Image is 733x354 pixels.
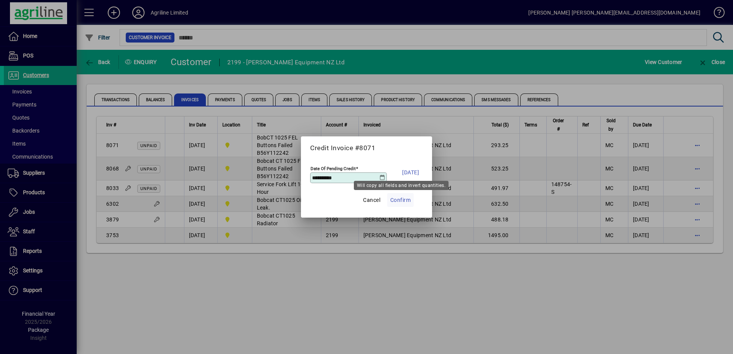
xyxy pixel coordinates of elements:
[354,181,449,190] div: Will copy all fields and invert quantities.
[387,193,414,207] button: Confirm
[363,195,380,205] span: Cancel
[402,168,419,177] span: [DATE]
[398,163,423,182] button: [DATE]
[310,144,423,152] h5: Credit Invoice #8071
[311,166,356,171] mat-label: Date Of Pending Credit
[360,193,384,207] button: Cancel
[390,195,411,205] span: Confirm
